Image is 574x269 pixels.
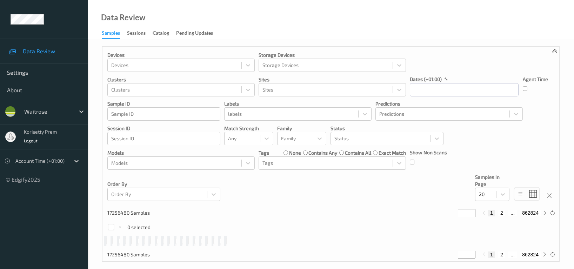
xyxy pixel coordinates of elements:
p: Sites [259,76,406,83]
a: Pending Updates [176,28,220,38]
p: dates (+01:00) [410,76,442,83]
div: Catalog [153,29,169,38]
p: 0 selected [127,224,151,231]
p: Tags [259,149,269,156]
button: 1 [488,251,495,258]
p: Predictions [375,100,523,107]
button: 862824 [520,251,541,258]
p: 17256480 Samples [107,251,160,258]
button: ... [508,251,517,258]
p: 17256480 Samples [107,209,160,216]
button: ... [508,210,517,216]
p: Samples In Page [475,174,509,188]
p: Status [331,125,443,132]
a: Sessions [127,28,153,38]
button: 862824 [520,210,541,216]
p: Devices [107,52,255,59]
a: Samples [102,28,127,39]
p: Storage Devices [259,52,406,59]
p: Clusters [107,76,255,83]
p: Match Strength [224,125,273,132]
p: Agent Time [523,76,548,83]
label: contains any [308,149,337,156]
label: exact match [379,149,406,156]
label: none [289,149,301,156]
div: Sessions [127,29,146,38]
button: 2 [498,210,505,216]
label: contains all [345,149,371,156]
p: Session ID [107,125,220,132]
p: Order By [107,181,220,188]
p: Sample ID [107,100,220,107]
p: Show Non Scans [410,149,447,156]
p: labels [224,100,372,107]
div: Pending Updates [176,29,213,38]
button: 2 [498,251,505,258]
button: 1 [488,210,495,216]
div: Samples [102,29,120,39]
p: Family [277,125,326,132]
a: Catalog [153,28,176,38]
div: Data Review [101,14,145,21]
p: Models [107,149,255,156]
